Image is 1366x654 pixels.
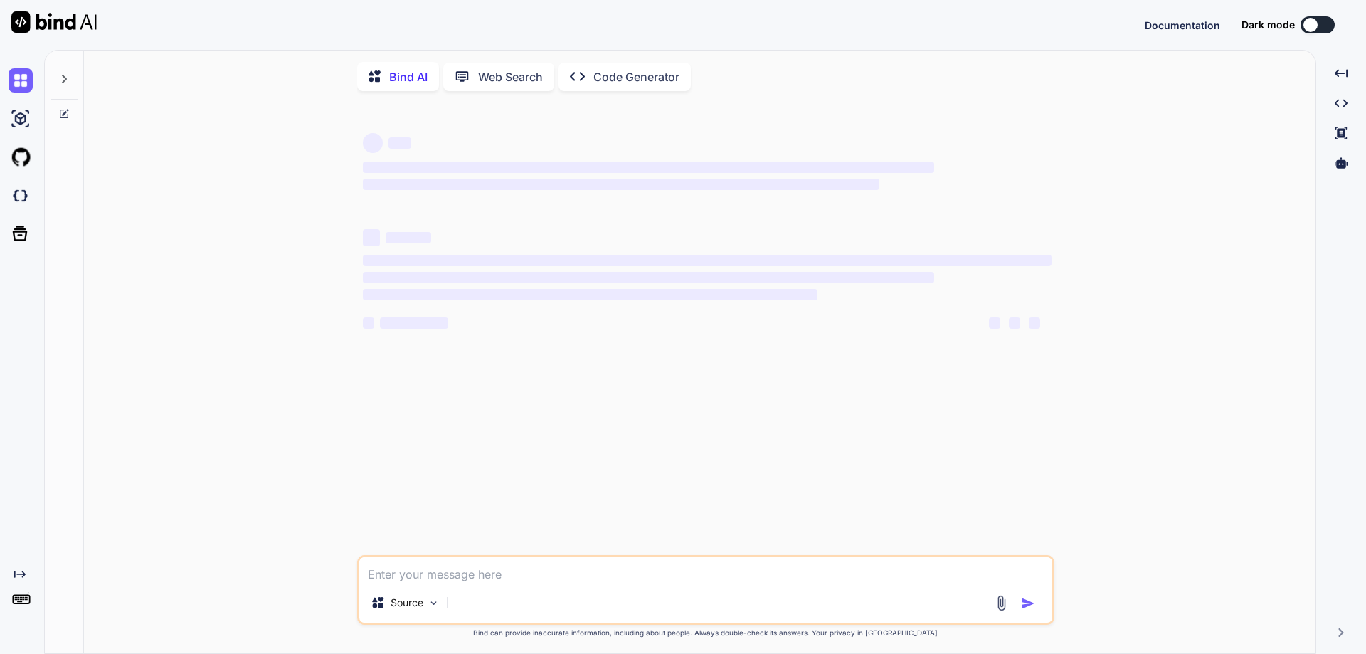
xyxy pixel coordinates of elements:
[1021,596,1035,611] img: icon
[9,107,33,131] img: ai-studio
[9,68,33,93] img: chat
[363,133,383,153] span: ‌
[428,597,440,609] img: Pick Models
[389,68,428,85] p: Bind AI
[363,229,380,246] span: ‌
[993,595,1010,611] img: attachment
[380,317,448,329] span: ‌
[363,289,817,300] span: ‌
[357,628,1054,638] p: Bind can provide inaccurate information, including about people. Always double-check its answers....
[386,232,431,243] span: ‌
[1029,317,1040,329] span: ‌
[388,137,411,149] span: ‌
[363,179,879,190] span: ‌
[363,162,934,173] span: ‌
[593,68,679,85] p: Code Generator
[9,145,33,169] img: githubLight
[9,184,33,208] img: darkCloudIdeIcon
[1145,19,1220,31] span: Documentation
[363,317,374,329] span: ‌
[478,68,543,85] p: Web Search
[11,11,97,33] img: Bind AI
[1241,18,1295,32] span: Dark mode
[1009,317,1020,329] span: ‌
[1145,18,1220,33] button: Documentation
[363,255,1052,266] span: ‌
[363,272,934,283] span: ‌
[391,596,423,610] p: Source
[989,317,1000,329] span: ‌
